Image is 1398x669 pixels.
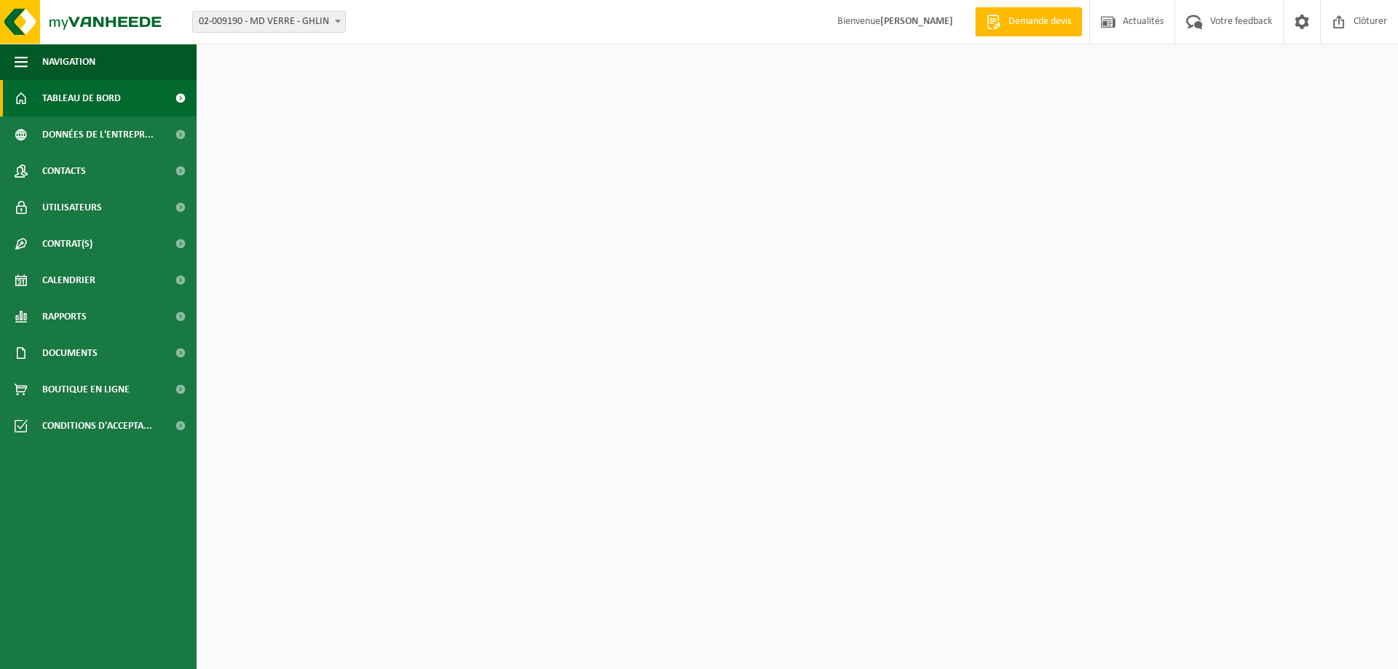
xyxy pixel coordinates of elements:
span: Navigation [42,44,95,80]
span: Données de l'entrepr... [42,116,154,153]
span: 02-009190 - MD VERRE - GHLIN [193,12,345,32]
span: 02-009190 - MD VERRE - GHLIN [192,11,346,33]
span: Demande devis [1005,15,1075,29]
strong: [PERSON_NAME] [880,16,953,27]
span: Tableau de bord [42,80,121,116]
span: Contacts [42,153,86,189]
span: Documents [42,335,98,371]
span: Contrat(s) [42,226,92,262]
span: Boutique en ligne [42,371,130,408]
span: Calendrier [42,262,95,298]
span: Conditions d'accepta... [42,408,152,444]
span: Rapports [42,298,87,335]
a: Demande devis [975,7,1082,36]
span: Utilisateurs [42,189,102,226]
